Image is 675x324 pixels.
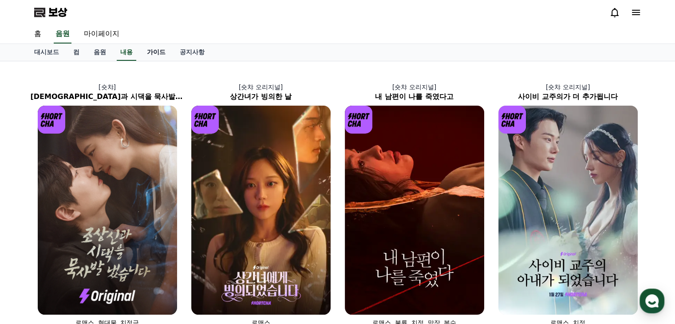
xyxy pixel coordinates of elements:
img: 사이비 교주의가 더 추가됩니다 [498,106,638,315]
font: 음원 [55,29,70,38]
font: [DEMOGRAPHIC_DATA]과 시댁을 묵사발했습니다 [31,92,204,101]
a: 가이드 [140,44,173,61]
a: 공지사항 [173,44,212,61]
font: [숏챠 오리지널] [239,83,283,91]
font: 공지사항 [180,48,205,55]
img: 상간녀가 빙의한 날 [191,106,331,315]
a: 음원 [87,44,113,61]
a: 홈 [27,25,48,43]
a: 홈 [3,250,59,273]
font: 마이페이지 [84,29,119,38]
a: 내용 [117,44,136,61]
font: [숏챠 오리지널] [392,83,436,91]
img: [객체 객체] 로고 [191,106,219,134]
font: 홈 [34,29,41,38]
font: 내 남편이 나를 죽였다고 [375,92,454,101]
a: 컴 [66,44,87,61]
font: 대시보드 [34,48,59,55]
img: [객체 객체] 로고 [38,106,66,134]
a: 설정 [114,250,170,273]
img: 내 남편이 나를 죽였다고 [345,106,484,315]
img: [객체 객체] 로고 [498,106,526,134]
img: 조상신과 시댁을 묵사발했습니다 [38,106,177,315]
font: [숏챠] [99,83,116,91]
a: 대시보드 [27,44,66,61]
img: [객체 객체] 로고 [345,106,373,134]
a: 음원 [54,25,71,43]
span: 대화 [81,264,92,271]
font: 음원 [94,48,106,55]
span: 설정 [137,264,148,271]
a: 대화 [59,250,114,273]
font: 사이비 교주의가 더 추가됩니다 [518,92,618,101]
font: 컴 [73,48,79,55]
font: 보상 [48,6,67,19]
font: 내용 [120,48,133,55]
font: 상간녀가 빙의한 날 [230,92,292,101]
a: 보상 [34,5,67,20]
a: 마이페이지 [77,25,126,43]
font: [숏챠 오리지널] [546,83,590,91]
font: 가이드 [147,48,166,55]
span: 홈 [28,264,33,271]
